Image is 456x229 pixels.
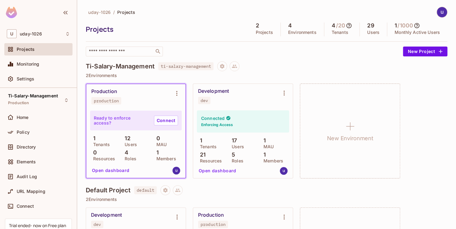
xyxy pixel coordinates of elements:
[197,137,202,144] p: 1
[260,144,274,149] p: MAU
[17,130,30,135] span: Policy
[158,62,213,70] span: ti-salary-management
[8,93,58,98] span: Ti-Salary-Management
[153,142,167,147] p: MAU
[17,204,34,209] span: Connect
[90,135,95,141] p: 1
[91,212,122,218] div: Development
[196,166,239,176] button: Open dashboard
[6,7,17,18] img: SReyMgAAAABJRU5ErkJggg==
[122,135,130,141] p: 12
[91,88,117,95] div: Production
[367,22,374,29] h5: 29
[171,211,183,223] button: Environment settings
[201,98,208,103] div: dev
[9,223,66,228] div: Trial ended- now on Free plan
[395,22,397,29] h5: 1
[288,22,292,29] h5: 4
[7,29,17,38] span: U
[395,30,440,35] p: Monthly Active Users
[201,222,226,227] div: production
[153,149,159,156] p: 1
[201,115,225,121] h4: Connected
[260,152,266,158] p: 1
[90,156,115,161] p: Resources
[278,211,290,223] button: Environment settings
[86,186,131,194] h4: Default Project
[90,142,110,147] p: Tenants
[197,144,217,149] p: Tenants
[397,22,413,29] h5: / 1000
[229,158,243,163] p: Roles
[122,149,128,156] p: 4
[17,115,29,120] span: Home
[332,22,335,29] h5: 4
[94,116,149,125] p: Ready to enforce access?
[336,22,345,29] h5: / 20
[17,189,45,194] span: URL Mapping
[229,144,244,149] p: Users
[280,167,288,175] img: uday.techinject@gmail.com
[153,156,176,161] p: Members
[201,122,233,128] h6: Enforcing Access
[17,174,37,179] span: Audit Log
[17,145,36,149] span: Directory
[288,30,317,35] p: Environments
[367,30,379,35] p: Users
[122,156,136,161] p: Roles
[197,158,222,163] p: Resources
[17,47,35,52] span: Projects
[86,73,447,78] p: 2 Environments
[256,30,273,35] p: Projects
[86,63,155,70] h4: Ti-Salary-Management
[229,152,235,158] p: 5
[332,30,348,35] p: Tenants
[153,135,160,141] p: 0
[260,137,266,144] p: 1
[90,149,97,156] p: 0
[229,137,237,144] p: 17
[86,197,447,202] p: 2 Environments
[17,62,39,67] span: Monitoring
[327,134,373,143] h1: New Environment
[260,158,283,163] p: Members
[122,142,137,147] p: Users
[20,31,42,36] span: Workspace: uday-1026
[117,9,135,15] span: Projects
[160,188,170,194] span: Project settings
[403,47,447,56] button: New Project
[171,87,183,100] button: Environment settings
[88,9,111,15] span: uday-1026
[198,212,224,218] div: Production
[154,116,178,125] a: Connect
[17,76,34,81] span: Settings
[217,64,227,70] span: Project settings
[172,167,180,174] img: uday.techinject@gmail.com
[94,98,119,103] div: production
[437,7,447,17] img: uday
[278,87,290,99] button: Environment settings
[93,222,101,227] div: dev
[197,152,205,158] p: 21
[89,166,132,175] button: Open dashboard
[256,22,259,29] h5: 2
[86,25,245,34] div: Projects
[17,159,36,164] span: Elements
[113,9,115,15] li: /
[134,186,157,194] span: default
[198,88,229,94] div: Development
[8,100,29,105] span: Production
